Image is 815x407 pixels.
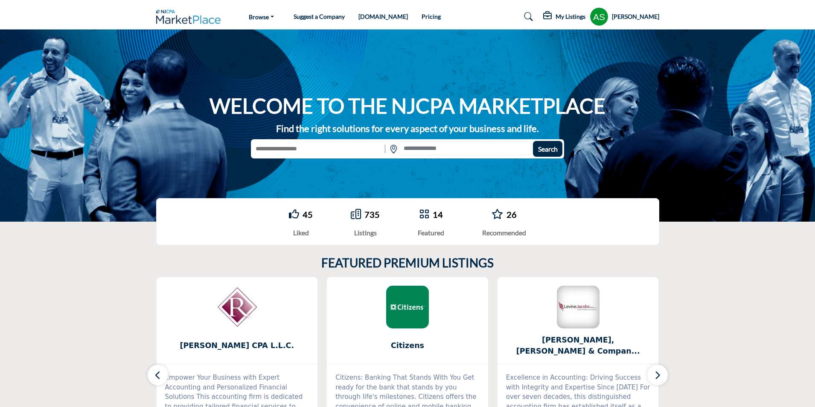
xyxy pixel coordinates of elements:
img: Site Logo [156,10,225,24]
a: 45 [303,209,313,220]
b: Rivero CPA L.L.C. [169,334,305,357]
h5: [PERSON_NAME] [612,12,659,21]
i: Go to Liked [289,209,299,219]
a: [PERSON_NAME], [PERSON_NAME] & Compan... [498,334,659,357]
img: Levine, Jacobs & Company, LLC [557,286,600,328]
a: Go to Recommended [492,209,503,220]
h1: WELCOME TO THE NJCPA MARKETPLACE [210,93,605,119]
span: Search [538,145,558,153]
a: Pricing [422,13,441,20]
b: Levine, Jacobs & Company, LLC [510,334,646,357]
img: Rivero CPA L.L.C. [215,286,258,328]
img: Citizens [386,286,429,328]
strong: Find the right solutions for every aspect of your business and life. [276,123,539,134]
a: Go to Featured [419,209,429,220]
h2: FEATURED PREMIUM LISTINGS [321,256,494,270]
button: Show hide supplier dropdown [590,7,608,26]
a: [PERSON_NAME] CPA L.L.C. [157,334,318,357]
div: Listings [351,228,380,238]
div: Liked [289,228,313,238]
img: Rectangle%203585.svg [383,141,387,157]
a: Search [516,10,538,23]
span: [PERSON_NAME], [PERSON_NAME] & Compan... [510,334,646,357]
div: Recommended [482,228,526,238]
span: [PERSON_NAME] CPA L.L.C. [169,340,305,351]
span: Citizens [340,340,475,351]
b: Citizens [340,334,475,357]
a: Suggest a Company [294,13,345,20]
a: 14 [433,209,443,220]
div: My Listings [543,12,585,22]
a: 735 [364,209,380,220]
a: Browse [243,11,280,23]
a: Citizens [327,334,488,357]
a: [DOMAIN_NAME] [358,13,408,20]
button: Search [533,141,562,157]
h5: My Listings [556,13,585,20]
div: Featured [418,228,444,238]
a: 26 [506,209,517,220]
